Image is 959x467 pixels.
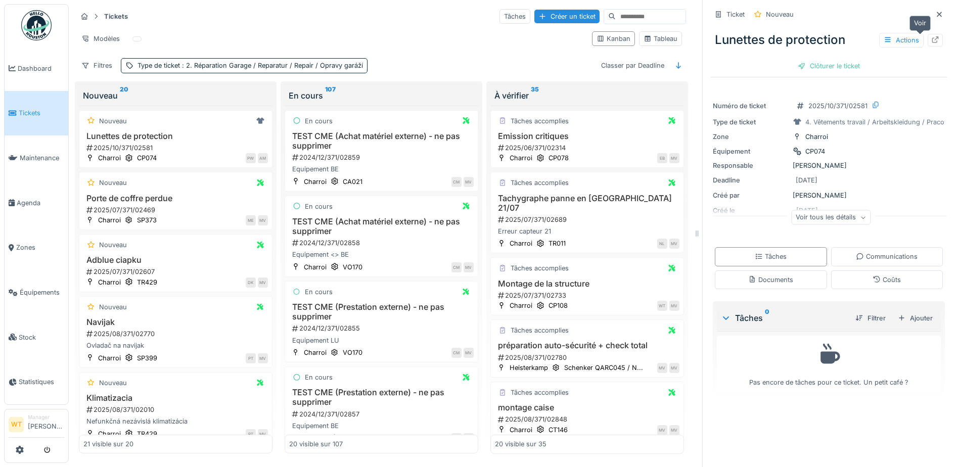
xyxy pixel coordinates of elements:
[325,89,336,102] sup: 107
[5,270,68,315] a: Équipements
[305,372,333,382] div: En cours
[289,164,474,174] div: Equipement BE
[246,153,256,163] div: PW
[713,101,789,111] div: Numéro de ticket
[511,325,569,335] div: Tâches accomplies
[16,243,64,252] span: Zones
[246,277,256,288] div: DK
[657,363,667,373] div: MV
[494,89,680,102] div: À vérifier
[304,433,327,443] div: Charroi
[137,153,157,163] div: CP074
[851,311,890,325] div: Filtrer
[549,153,569,163] div: CP078
[765,312,769,324] sup: 0
[495,131,679,141] h3: Emission critiques
[19,108,64,118] span: Tickets
[137,215,157,225] div: SP373
[510,301,532,310] div: Charroi
[669,301,679,311] div: MV
[510,363,548,372] div: Heisterkamp
[499,9,530,24] div: Tâches
[5,91,68,136] a: Tickets
[766,10,794,19] div: Nouveau
[289,421,474,431] div: Equipement BE
[713,161,789,170] div: Responsable
[83,341,268,350] div: Ovladač na navijak
[18,64,64,73] span: Dashboard
[21,10,52,40] img: Badge_color-CXgf-gQk.svg
[511,388,569,397] div: Tâches accomplies
[495,194,679,213] h3: Tachygraphe panne en [GEOGRAPHIC_DATA] 21/07
[511,178,569,188] div: Tâches accomplies
[464,177,474,187] div: MV
[5,225,68,270] a: Zones
[805,147,825,156] div: CP074
[258,353,268,363] div: MV
[289,439,343,449] div: 20 visible sur 107
[669,153,679,163] div: MV
[669,425,679,435] div: MV
[511,116,569,126] div: Tâches accomplies
[497,414,679,424] div: 2025/08/371/02848
[83,439,133,449] div: 21 visible sur 20
[98,277,121,287] div: Charroi
[98,153,121,163] div: Charroi
[657,301,667,311] div: WT
[304,348,327,357] div: Charroi
[289,302,474,321] h3: TEST CME (Prestation externe) - ne pas supprimer
[20,288,64,297] span: Équipements
[511,263,569,273] div: Tâches accomplies
[549,301,568,310] div: CP108
[83,393,268,403] h3: Klimatizacia
[510,153,532,163] div: Charroi
[451,262,462,272] div: CM
[83,317,268,327] h3: Navijak
[597,58,669,73] div: Classer par Deadline
[99,302,127,312] div: Nouveau
[291,409,474,419] div: 2024/12/371/02857
[246,429,256,439] div: PT
[289,388,474,407] h3: TEST CME (Prestation externe) - ne pas supprimer
[83,255,268,265] h3: Adblue ciapku
[644,34,677,43] div: Tableau
[85,329,268,339] div: 2025/08/371/02770
[305,202,333,211] div: En cours
[98,215,121,225] div: Charroi
[713,161,945,170] div: [PERSON_NAME]
[98,429,121,439] div: Charroi
[258,429,268,439] div: MV
[497,143,679,153] div: 2025/06/371/02314
[137,429,157,439] div: TR429
[464,433,474,443] div: MV
[451,348,462,358] div: CM
[137,277,157,287] div: TR429
[5,360,68,405] a: Statistiques
[510,425,532,435] div: Charroi
[258,153,268,163] div: AM
[669,363,679,373] div: MV
[246,215,256,225] div: ME
[343,262,362,272] div: VO170
[495,279,679,289] h3: Montage de la structure
[497,353,679,362] div: 2025/08/371/02780
[98,353,121,363] div: Charroi
[83,194,268,203] h3: Porte de coffre perdue
[5,46,68,91] a: Dashboard
[304,262,327,272] div: Charroi
[291,323,474,333] div: 2024/12/371/02855
[246,353,256,363] div: PT
[894,311,937,325] div: Ajouter
[495,403,679,412] h3: montage caise
[794,59,864,73] div: Clôturer le ticket
[258,277,268,288] div: MV
[510,239,532,248] div: Charroi
[120,89,128,102] sup: 20
[464,262,474,272] div: MV
[304,177,327,186] div: Charroi
[879,33,924,48] div: Actions
[289,217,474,236] h3: TEST CME (Achat matériel externe) - ne pas supprimer
[305,116,333,126] div: En cours
[497,291,679,300] div: 2025/07/371/02733
[77,31,124,46] div: Modèles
